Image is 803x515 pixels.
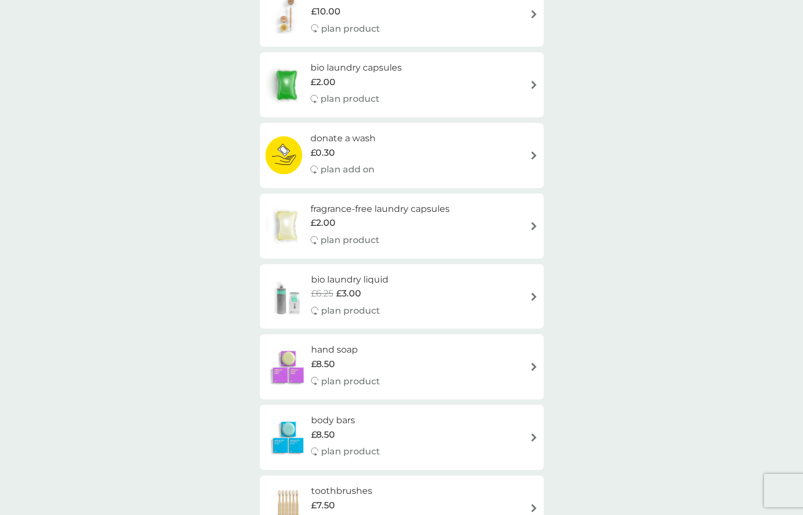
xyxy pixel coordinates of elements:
h6: bio laundry liquid [311,273,388,287]
img: bio laundry capsules [265,66,308,105]
p: plan product [321,374,380,389]
img: body bars [265,418,311,457]
span: £3.00 [336,286,361,301]
span: £2.00 [311,216,336,230]
h6: bio laundry capsules [311,61,402,75]
h6: body bars [311,413,380,428]
img: arrow right [530,293,538,301]
img: arrow right [530,10,538,18]
img: hand soap [265,348,311,387]
p: plan product [321,22,380,36]
h6: donate a wash [311,131,376,146]
img: arrow right [530,363,538,371]
span: £10.00 [311,4,341,19]
img: arrow right [530,504,538,512]
span: £8.50 [311,357,335,372]
h6: hand soap [311,343,380,357]
p: plan product [321,92,380,106]
img: donate a wash [265,136,303,175]
p: plan product [321,304,380,318]
span: £7.50 [311,498,335,513]
span: £6.25 [311,286,333,301]
img: arrow right [530,81,538,89]
p: plan add on [321,162,375,177]
span: £0.30 [311,146,335,160]
img: arrow right [530,151,538,160]
span: £8.50 [311,428,335,442]
img: bio laundry liquid [265,277,311,316]
p: plan product [321,444,380,459]
img: arrow right [530,222,538,230]
img: arrow right [530,433,538,442]
img: fragrance-free laundry capsules [265,206,308,245]
p: plan product [321,233,380,247]
h6: fragrance-free laundry capsules [311,202,450,216]
span: £2.00 [311,75,336,90]
h6: toothbrushes [311,484,380,498]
